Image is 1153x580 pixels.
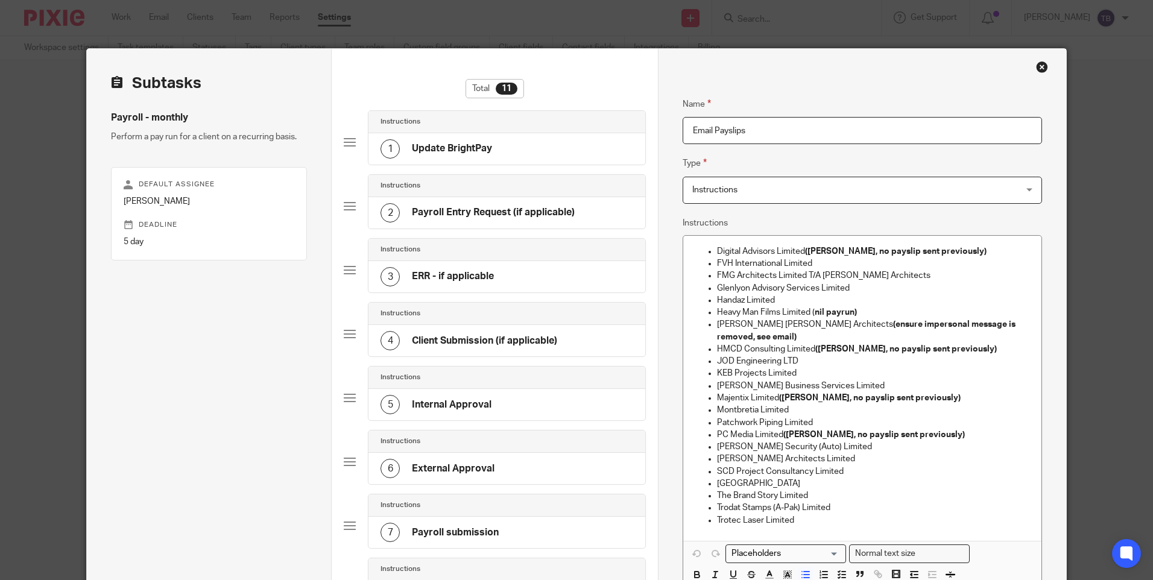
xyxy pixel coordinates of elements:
h4: Update BrightPay [412,142,492,155]
div: Text styles [849,544,970,563]
strong: ([PERSON_NAME], no payslip sent previously) [779,394,961,402]
p: Perform a pay run for a client on a recurring basis. [111,131,307,143]
p: Patchwork Piping Limited [717,417,1031,429]
h4: Instructions [381,117,420,127]
div: 6 [381,459,400,478]
p: FMG Architects Limited T/A [PERSON_NAME] Architects [717,270,1031,282]
p: Glenlyon Advisory Services Limited [717,282,1031,294]
p: HMCD Consulting Limited [717,343,1031,355]
label: Name [683,97,711,111]
p: [GEOGRAPHIC_DATA] [717,478,1031,490]
div: 3 [381,267,400,286]
input: Search for option [919,547,962,560]
div: Search for option [849,544,970,563]
strong: ([PERSON_NAME], no payslip sent previously) [805,247,987,256]
label: Type [683,156,707,170]
h4: Internal Approval [412,399,491,411]
h4: Instructions [381,437,420,446]
h4: Instructions [381,245,420,254]
p: PC Media Limited [717,429,1031,441]
h4: Instructions [381,181,420,191]
h4: Instructions [381,500,420,510]
p: Trodat Stamps (A-Pak) Limited [717,502,1031,514]
p: Handaz Limited [717,294,1031,306]
label: Instructions [683,217,728,229]
strong: nil payrun) [815,308,857,317]
h4: External Approval [412,462,494,475]
h4: Payroll - monthly [111,112,307,124]
p: [PERSON_NAME] [124,195,294,207]
p: JOD Engineering LTD [717,355,1031,367]
strong: (ensure impersonal message is removed, see email) [717,320,1017,341]
h4: Payroll submission [412,526,499,539]
p: Heavy Man Films Limited ( [717,306,1031,318]
input: Search for option [727,547,839,560]
p: The Brand Story Limited [717,490,1031,502]
p: Trotec Laser Limited [717,514,1031,526]
div: 11 [496,83,517,95]
div: Placeholders [725,544,846,563]
h4: Payroll Entry Request (if applicable) [412,206,575,219]
strong: ([PERSON_NAME], no payslip sent previously) [815,345,997,353]
p: Majentix Limited [717,392,1031,404]
div: Close this dialog window [1036,61,1048,73]
p: Deadline [124,220,294,230]
p: SCD Project Consultancy Limited [717,465,1031,478]
p: [PERSON_NAME] Architects Limited [717,453,1031,465]
h4: Client Submission (if applicable) [412,335,557,347]
span: Normal text size [852,547,918,560]
div: Total [466,79,524,98]
h4: Instructions [381,373,420,382]
h4: Instructions [381,564,420,574]
h4: Instructions [381,309,420,318]
p: [PERSON_NAME] Business Services Limited [717,380,1031,392]
p: [PERSON_NAME] Security (Auto) Limited [717,441,1031,453]
div: 5 [381,395,400,414]
div: 2 [381,203,400,222]
p: Digital Advisors Limited [717,245,1031,257]
div: 1 [381,139,400,159]
div: 4 [381,331,400,350]
strong: ([PERSON_NAME], no payslip sent previously) [783,430,965,439]
h4: ERR - if applicable [412,270,494,283]
span: Instructions [692,186,738,194]
p: Montbretia Limited [717,404,1031,416]
p: 5 day [124,236,294,248]
p: KEB Projects Limited [717,367,1031,379]
p: FVH International Limited [717,257,1031,270]
div: 7 [381,523,400,542]
p: Default assignee [124,180,294,189]
div: Search for option [725,544,846,563]
h2: Subtasks [111,73,201,93]
p: [PERSON_NAME] [PERSON_NAME] Architects [717,318,1031,343]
